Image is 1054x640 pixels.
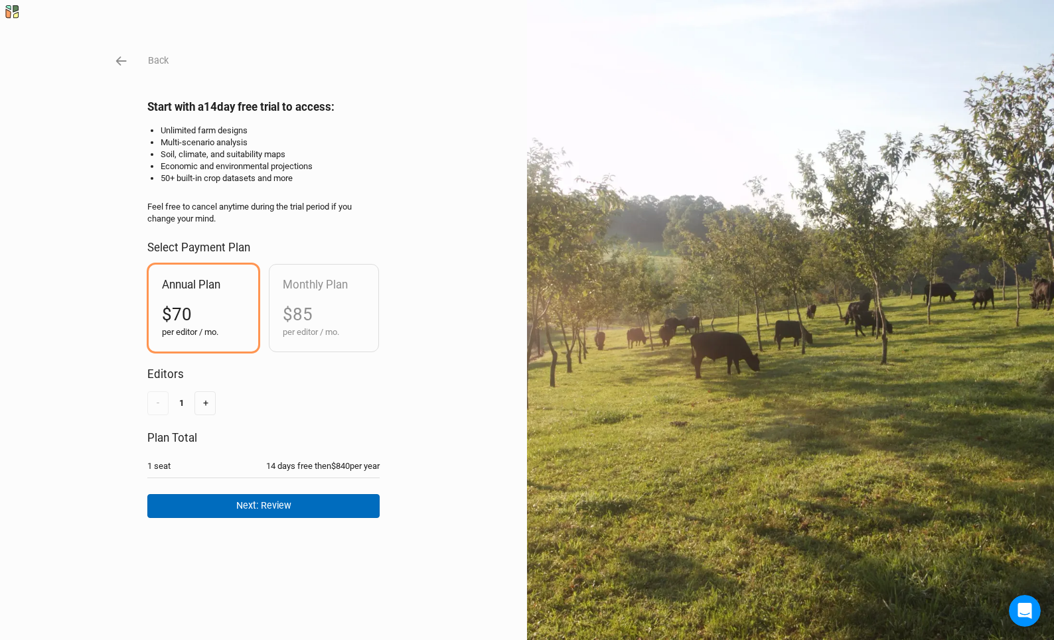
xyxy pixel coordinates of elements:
[147,431,380,444] h2: Plan Total
[147,391,169,415] button: -
[283,278,366,291] h2: Monthly Plan
[194,391,216,415] button: +
[147,53,169,68] button: Back
[147,100,380,113] h2: Start with a 14 day free trial to access:
[161,172,380,184] li: 50+ built-in crop datasets and more
[283,304,313,324] span: $85
[269,265,379,352] div: Monthly Plan$85per editor / mo.
[147,460,171,472] div: 1 seat
[149,265,258,352] div: Annual Plan$70per editor / mo.
[179,397,184,409] div: 1
[147,241,380,254] h2: Select Payment Plan
[162,278,245,291] h2: Annual Plan
[1009,595,1041,627] iframe: Intercom live chat
[162,304,192,324] span: $70
[161,149,380,160] li: Soil, climate, and suitability maps
[161,137,380,149] li: Multi-scenario analysis
[147,201,380,225] div: Feel free to cancel anytime during the trial period if you change your mind.
[161,125,380,137] li: Unlimited farm designs
[266,460,380,472] div: 14 days free then $840 per year
[162,326,245,338] div: per editor / mo.
[161,160,380,172] li: Economic and environmental projections
[147,367,380,381] h2: Editors
[147,494,380,517] button: Next: Review
[283,326,366,338] div: per editor / mo.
